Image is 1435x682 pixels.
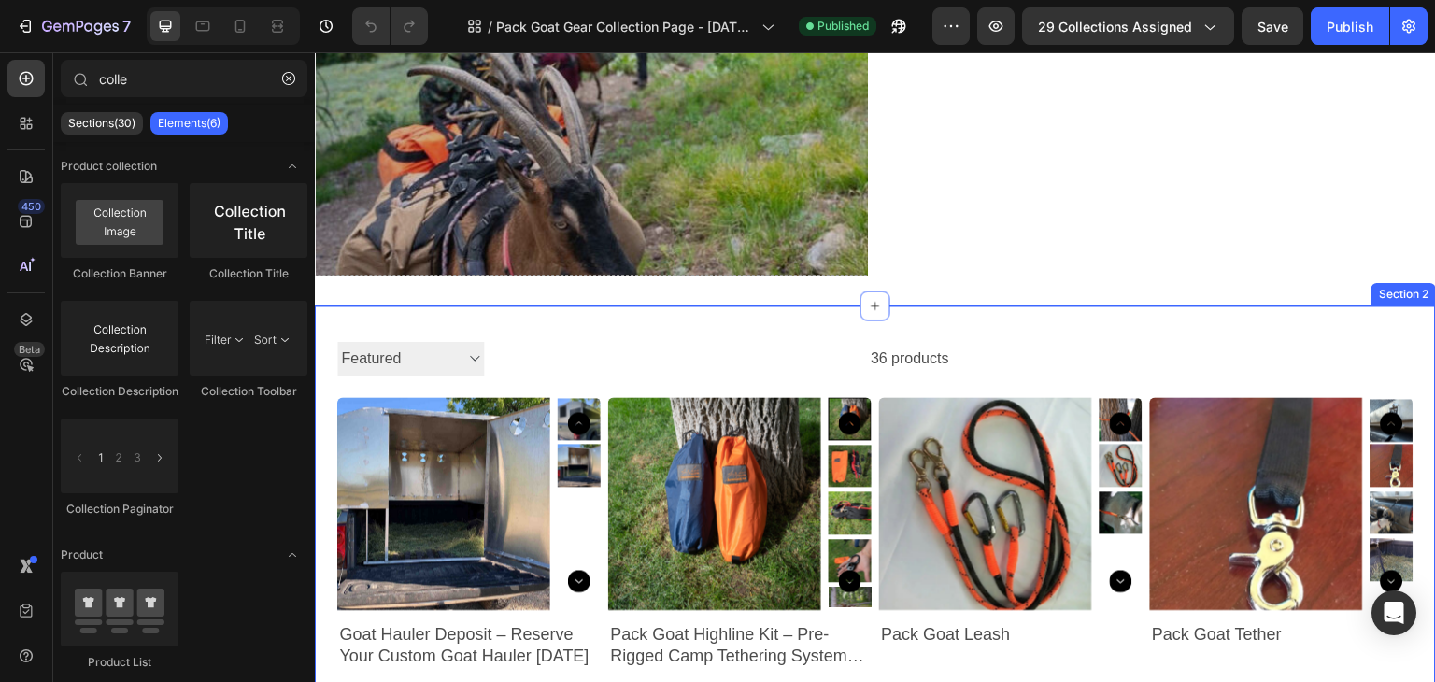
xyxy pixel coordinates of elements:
button: Carousel Back Arrow [1066,360,1088,382]
button: 29 collections assigned [1022,7,1234,45]
div: Beta [14,342,45,357]
input: Search Sections & Elements [61,60,307,97]
span: Save [1257,19,1288,35]
span: Toggle open [277,151,307,181]
h2: Pack Goat Tether [835,570,1099,595]
div: Collection Banner [61,265,178,282]
button: Carousel Back Arrow [795,360,817,382]
span: 29 collections assigned [1038,17,1192,36]
h2: Pack Goat Highline Kit – Pre-Rigged Camp Tethering System (3-Goat or 6-Goat Option) [293,570,557,618]
div: Collection Paginator [61,501,178,518]
div: Collection Toolbar [190,383,307,400]
p: Sections(30) [68,116,135,131]
div: Collection Title [190,265,307,282]
div: Product List [61,654,178,671]
button: Carousel Back Arrow [524,360,547,382]
div: Section 2 [1060,234,1117,250]
iframe: Design area [315,52,1435,682]
p: Elements(6) [158,116,220,131]
button: Publish [1311,7,1389,45]
button: Save [1242,7,1303,45]
span: Toggle open [277,540,307,570]
span: / [488,17,492,36]
div: Undo/Redo [352,7,428,45]
button: 7 [7,7,139,45]
span: Product collection [61,158,157,175]
div: Open Intercom Messenger [1371,590,1416,635]
div: 450 [18,199,45,214]
h2: Pack Goat Leash [564,570,828,595]
a: Pack Goat Leash [564,345,777,558]
button: Carousel Next Arrow [1066,518,1088,540]
div: Collection Description [61,383,178,400]
span: Published [817,18,869,35]
p: 7 [122,15,131,37]
button: Carousel Next Arrow [524,518,547,540]
button: Carousel Next Arrow [795,518,817,540]
span: Product [61,547,103,563]
a: Pack Goat Tether [835,345,1048,558]
span: Pack Goat Gear Collection Page - [DATE] 15:38:13 [496,17,754,36]
div: Publish [1327,17,1373,36]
